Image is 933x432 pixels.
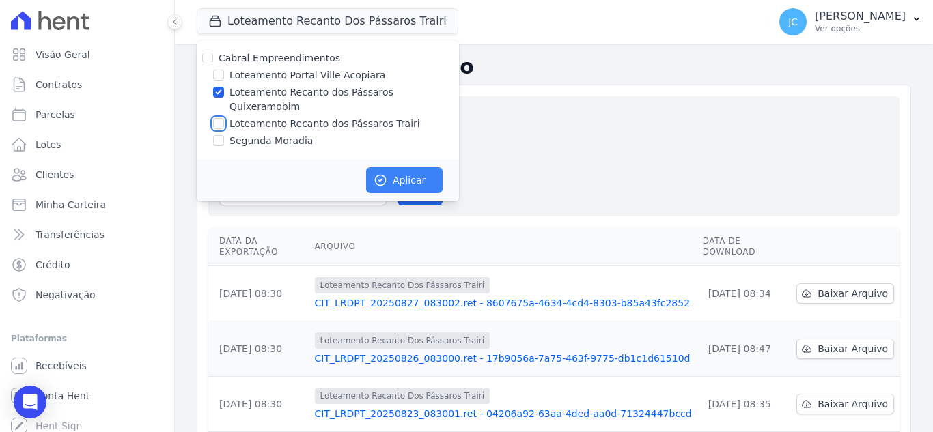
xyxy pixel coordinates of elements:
[315,296,692,310] a: CIT_LRDPT_20250827_083002.ret - 8607675a-4634-4cd4-8303-b85a43fc2852
[309,227,697,266] th: Arquivo
[366,167,443,193] button: Aplicar
[197,8,458,34] button: Loteamento Recanto Dos Pássaros Trairi
[788,17,798,27] span: JC
[14,386,46,418] div: Open Intercom Messenger
[5,71,169,98] a: Contratos
[697,227,792,266] th: Data de Download
[315,351,692,365] a: CIT_LRDPT_20250826_083000.ret - 17b9056a-7a75-463f-9775-db1c1d61510d
[36,288,96,302] span: Negativação
[5,131,169,158] a: Lotes
[229,85,459,114] label: Loteamento Recanto dos Pássaros Quixeramobim
[315,407,692,420] a: CIT_LRDPT_20250823_083001.ret - 04206a92-63aa-4ded-aa0d-71324447bccd
[229,117,420,131] label: Loteamento Recanto dos Pássaros Trairi
[208,377,309,432] td: [DATE] 08:30
[818,287,888,300] span: Baixar Arquivo
[36,389,89,403] span: Conta Hent
[5,101,169,128] a: Parcelas
[768,3,933,41] button: JC [PERSON_NAME] Ver opções
[229,68,385,83] label: Loteamento Portal Ville Acopiara
[315,388,490,404] span: Loteamento Recanto Dos Pássaros Trairi
[5,41,169,68] a: Visão Geral
[815,23,906,34] p: Ver opções
[36,48,90,61] span: Visão Geral
[36,78,82,91] span: Contratos
[697,266,792,321] td: [DATE] 08:34
[697,377,792,432] td: [DATE] 08:35
[5,281,169,308] a: Negativação
[5,191,169,218] a: Minha Carteira
[815,10,906,23] p: [PERSON_NAME]
[219,53,340,63] label: Cabral Empreendimentos
[697,321,792,377] td: [DATE] 08:47
[36,168,74,182] span: Clientes
[11,330,163,347] div: Plataformas
[36,198,106,212] span: Minha Carteira
[796,283,894,304] a: Baixar Arquivo
[36,138,61,152] span: Lotes
[36,258,70,272] span: Crédito
[315,332,490,349] span: Loteamento Recanto Dos Pássaros Trairi
[5,161,169,188] a: Clientes
[818,342,888,356] span: Baixar Arquivo
[36,108,75,121] span: Parcelas
[5,382,169,409] a: Conta Hent
[208,266,309,321] td: [DATE] 08:30
[36,359,87,373] span: Recebíveis
[796,339,894,359] a: Baixar Arquivo
[5,352,169,379] a: Recebíveis
[208,227,309,266] th: Data da Exportação
[818,397,888,411] span: Baixar Arquivo
[36,228,105,242] span: Transferências
[315,277,490,293] span: Loteamento Recanto Dos Pássaros Trairi
[796,394,894,414] a: Baixar Arquivo
[208,321,309,377] td: [DATE] 08:30
[5,221,169,248] a: Transferências
[229,134,313,148] label: Segunda Moradia
[5,251,169,278] a: Crédito
[197,55,911,79] h2: Exportações de Retorno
